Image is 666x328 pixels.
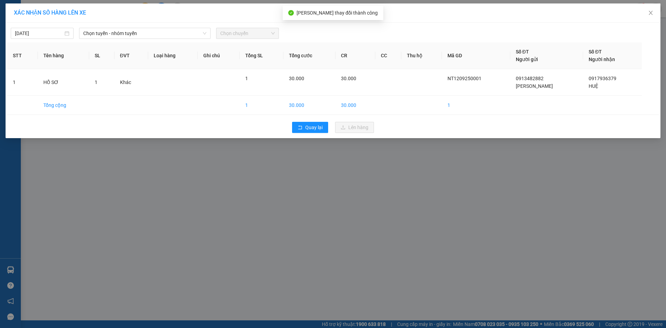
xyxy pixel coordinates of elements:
[442,96,510,115] td: 1
[9,9,43,43] img: logo.jpg
[335,96,375,115] td: 30.000
[589,83,598,89] span: HUỆ
[648,10,654,16] span: close
[58,33,95,42] li: (c) 2017
[516,57,538,62] span: Người gửi
[289,76,304,81] span: 30.000
[240,42,283,69] th: Tổng SL
[38,96,89,115] td: Tổng cộng
[83,28,206,39] span: Chọn tuyến - nhóm tuyến
[240,96,283,115] td: 1
[9,45,39,77] b: [PERSON_NAME]
[442,42,510,69] th: Mã GD
[292,122,328,133] button: rollbackQuay lại
[516,49,529,54] span: Số ĐT
[305,124,323,131] span: Quay lại
[245,76,248,81] span: 1
[148,42,198,69] th: Loại hàng
[220,28,275,39] span: Chọn chuyến
[45,10,67,55] b: BIÊN NHẬN GỬI HÀNG
[335,42,375,69] th: CR
[335,122,374,133] button: uploadLên hàng
[14,9,86,16] span: XÁC NHẬN SỐ HÀNG LÊN XE
[114,69,148,96] td: Khác
[341,76,356,81] span: 30.000
[401,42,442,69] th: Thu hộ
[283,96,335,115] td: 30.000
[15,30,63,37] input: 12/09/2025
[7,69,38,96] td: 1
[114,42,148,69] th: ĐVT
[95,79,97,85] span: 1
[516,83,553,89] span: [PERSON_NAME]
[75,9,92,25] img: logo.jpg
[58,26,95,32] b: [DOMAIN_NAME]
[38,42,89,69] th: Tên hàng
[641,3,660,23] button: Close
[375,42,402,69] th: CC
[297,10,378,16] span: [PERSON_NAME] thay đổi thành công
[288,10,294,16] span: check-circle
[589,76,616,81] span: 0917936379
[7,42,38,69] th: STT
[198,42,240,69] th: Ghi chú
[589,49,602,54] span: Số ĐT
[89,42,114,69] th: SL
[516,76,544,81] span: 0913482882
[589,57,615,62] span: Người nhận
[447,76,481,81] span: NT1209250001
[283,42,335,69] th: Tổng cước
[298,125,302,131] span: rollback
[203,31,207,35] span: down
[38,69,89,96] td: HỒ SƠ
